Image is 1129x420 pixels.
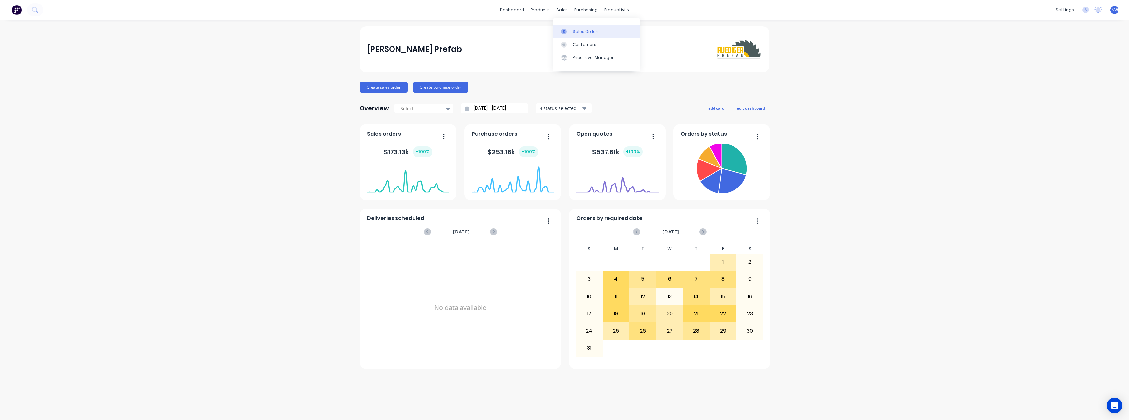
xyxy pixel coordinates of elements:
div: 2 [737,254,763,270]
div: products [527,5,553,15]
div: 1 [710,254,736,270]
div: 16 [737,288,763,305]
div: F [710,244,736,254]
div: purchasing [571,5,601,15]
span: NW [1111,7,1118,13]
div: settings [1053,5,1077,15]
div: 28 [683,322,710,339]
div: sales [553,5,571,15]
div: 20 [656,305,683,322]
div: 31 [576,340,603,356]
div: 3 [576,271,603,287]
div: W [656,244,683,254]
div: 12 [630,288,656,305]
button: edit dashboard [733,104,769,112]
span: Open quotes [576,130,612,138]
div: Open Intercom Messenger [1107,398,1122,413]
div: M [603,244,629,254]
div: 17 [576,305,603,322]
img: Ruediger Prefab [716,38,762,61]
div: S [576,244,603,254]
div: 4 [603,271,629,287]
div: $ 173.13k [384,146,432,157]
div: 8 [710,271,736,287]
div: 4 status selected [540,105,581,112]
div: 24 [576,322,603,339]
span: Sales orders [367,130,401,138]
a: Price Level Manager [553,51,640,64]
div: 5 [630,271,656,287]
div: 29 [710,322,736,339]
span: Purchase orders [472,130,517,138]
a: dashboard [497,5,527,15]
div: + 100 % [413,146,432,157]
div: Overview [360,102,389,115]
div: + 100 % [623,146,643,157]
div: 7 [683,271,710,287]
button: 4 status selected [536,103,592,113]
div: $ 253.16k [487,146,538,157]
div: 6 [656,271,683,287]
div: Customers [573,42,596,48]
div: [PERSON_NAME] Prefab [367,43,462,56]
div: 10 [576,288,603,305]
div: T [629,244,656,254]
div: productivity [601,5,633,15]
div: 11 [603,288,629,305]
div: Sales Orders [573,29,600,34]
div: 14 [683,288,710,305]
span: [DATE] [662,228,679,235]
div: 19 [630,305,656,322]
div: 9 [737,271,763,287]
div: 21 [683,305,710,322]
div: + 100 % [519,146,538,157]
a: Customers [553,38,640,51]
span: [DATE] [453,228,470,235]
div: 23 [737,305,763,322]
div: 15 [710,288,736,305]
div: 18 [603,305,629,322]
button: Create purchase order [413,82,468,93]
span: Orders by required date [576,214,643,222]
div: $ 537.61k [592,146,643,157]
span: Orders by status [681,130,727,138]
div: 27 [656,322,683,339]
div: No data available [367,244,554,371]
div: 13 [656,288,683,305]
div: 26 [630,322,656,339]
div: 22 [710,305,736,322]
div: 25 [603,322,629,339]
div: 30 [737,322,763,339]
button: Create sales order [360,82,408,93]
div: S [736,244,763,254]
button: add card [704,104,729,112]
a: Sales Orders [553,25,640,38]
div: T [683,244,710,254]
div: Price Level Manager [573,55,614,61]
img: Factory [12,5,22,15]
